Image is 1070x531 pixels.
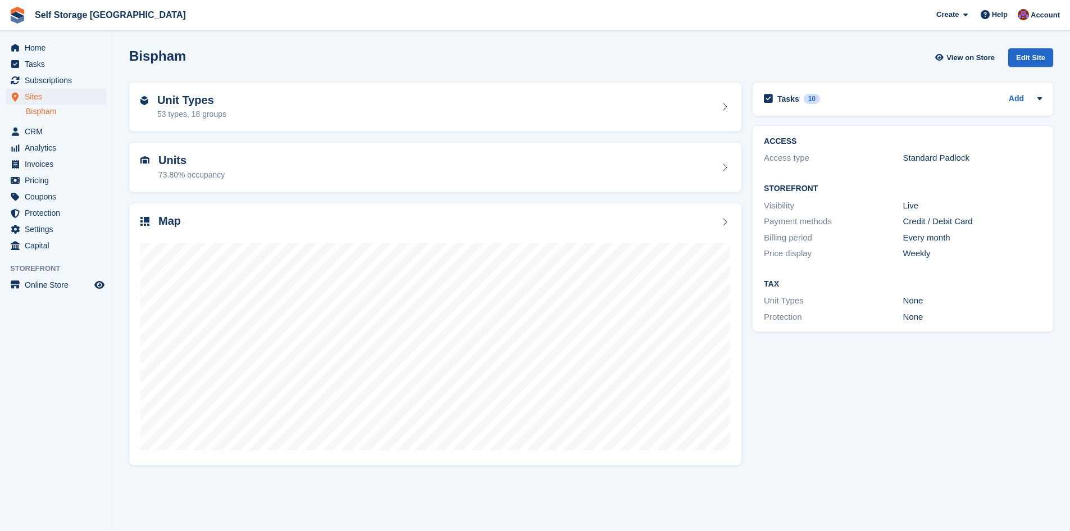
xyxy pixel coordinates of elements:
[903,247,1042,260] div: Weekly
[903,199,1042,212] div: Live
[25,156,92,172] span: Invoices
[25,173,92,188] span: Pricing
[140,156,149,164] img: unit-icn-7be61d7bf1b0ce9d3e12c5938cc71ed9869f7b940bace4675aadf7bd6d80202e.svg
[764,199,903,212] div: Visibility
[25,140,92,156] span: Analytics
[6,89,106,105] a: menu
[25,72,92,88] span: Subscriptions
[25,205,92,221] span: Protection
[6,40,106,56] a: menu
[764,215,903,228] div: Payment methods
[25,89,92,105] span: Sites
[936,9,959,20] span: Create
[129,203,741,466] a: Map
[903,232,1042,244] div: Every month
[1009,93,1024,106] a: Add
[6,72,106,88] a: menu
[1008,48,1053,71] a: Edit Site
[157,94,226,107] h2: Unit Types
[777,94,799,104] h2: Tasks
[6,156,106,172] a: menu
[6,140,106,156] a: menu
[934,48,999,67] a: View on Store
[764,184,1042,193] h2: Storefront
[26,106,106,117] a: Bispham
[6,221,106,237] a: menu
[6,238,106,253] a: menu
[158,215,181,228] h2: Map
[25,277,92,293] span: Online Store
[903,152,1042,165] div: Standard Padlock
[1018,9,1029,20] img: Self Storage Assistant
[6,205,106,221] a: menu
[1031,10,1060,21] span: Account
[157,108,226,120] div: 53 types, 18 groups
[25,56,92,72] span: Tasks
[140,96,148,105] img: unit-type-icn-2b2737a686de81e16bb02015468b77c625bbabd49415b5ef34ead5e3b44a266d.svg
[10,263,112,274] span: Storefront
[25,40,92,56] span: Home
[25,124,92,139] span: CRM
[903,311,1042,324] div: None
[903,294,1042,307] div: None
[764,152,903,165] div: Access type
[25,189,92,205] span: Coupons
[804,94,820,104] div: 10
[9,7,26,24] img: stora-icon-8386f47178a22dfd0bd8f6a31ec36ba5ce8667c1dd55bd0f319d3a0aa187defe.svg
[764,311,903,324] div: Protection
[764,137,1042,146] h2: ACCESS
[764,247,903,260] div: Price display
[25,221,92,237] span: Settings
[992,9,1008,20] span: Help
[6,173,106,188] a: menu
[129,83,741,132] a: Unit Types 53 types, 18 groups
[6,277,106,293] a: menu
[93,278,106,292] a: Preview store
[903,215,1042,228] div: Credit / Debit Card
[764,232,903,244] div: Billing period
[129,48,186,63] h2: Bispham
[1008,48,1053,67] div: Edit Site
[764,294,903,307] div: Unit Types
[140,217,149,226] img: map-icn-33ee37083ee616e46c38cad1a60f524a97daa1e2b2c8c0bc3eb3415660979fc1.svg
[158,169,225,181] div: 73.80% occupancy
[25,238,92,253] span: Capital
[129,143,741,192] a: Units 73.80% occupancy
[946,52,995,63] span: View on Store
[764,280,1042,289] h2: Tax
[6,124,106,139] a: menu
[30,6,190,24] a: Self Storage [GEOGRAPHIC_DATA]
[158,154,225,167] h2: Units
[6,56,106,72] a: menu
[6,189,106,205] a: menu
